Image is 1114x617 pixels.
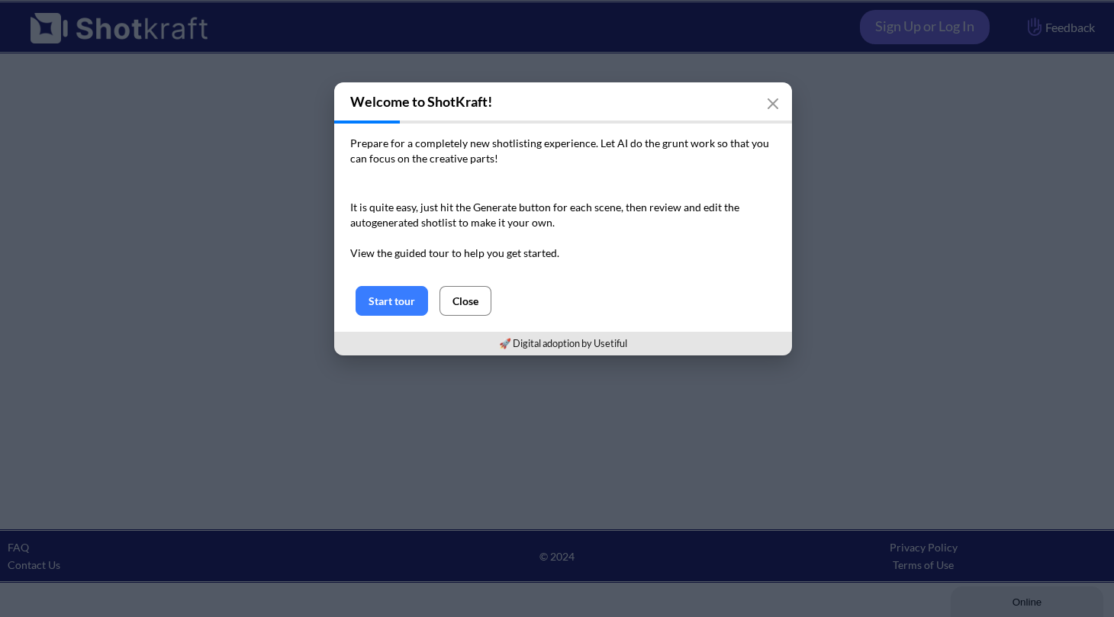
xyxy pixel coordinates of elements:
button: Close [439,286,491,316]
h3: Welcome to ShotKraft! [334,82,792,121]
a: 🚀 Digital adoption by Usetiful [499,337,627,349]
button: Start tour [356,286,428,316]
p: It is quite easy, just hit the Generate button for each scene, then review and edit the autogener... [350,200,776,261]
span: Prepare for a completely new shotlisting experience. [350,137,598,149]
div: Online [11,13,141,24]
